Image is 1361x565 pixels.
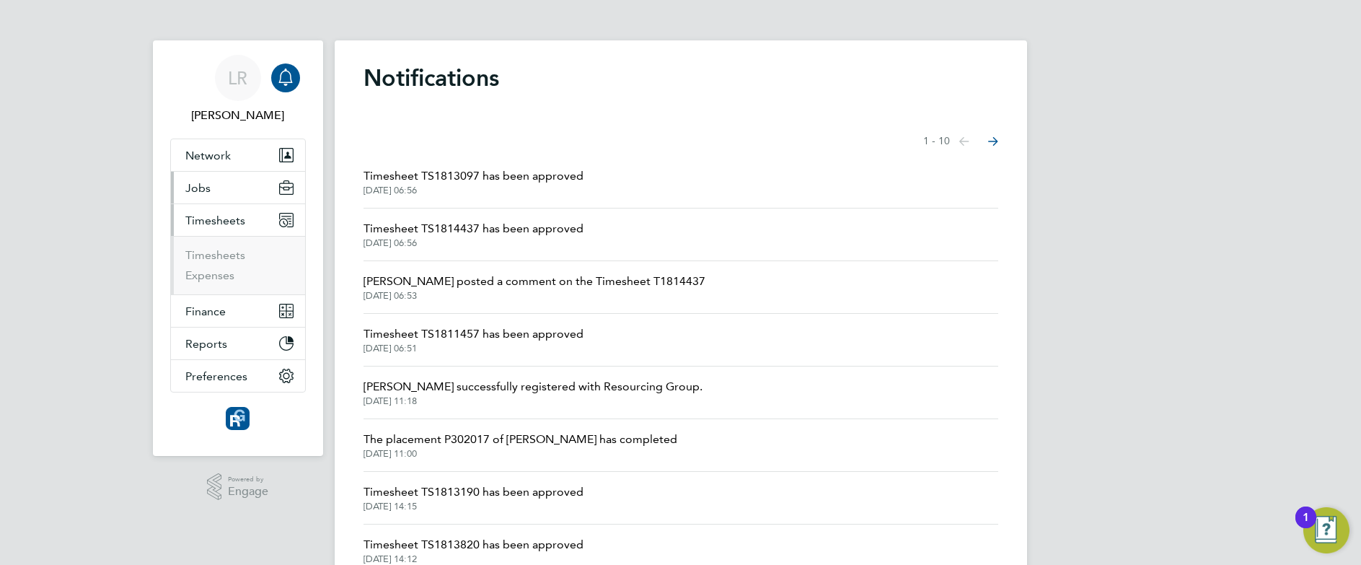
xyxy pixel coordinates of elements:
span: [DATE] 06:53 [364,290,705,302]
nav: Select page of notifications list [923,127,998,156]
span: Timesheets [185,214,245,227]
span: [DATE] 14:12 [364,553,583,565]
button: Preferences [171,360,305,392]
nav: Main navigation [153,40,323,456]
a: Go to home page [170,407,306,430]
span: [DATE] 06:56 [364,185,583,196]
span: Timesheet TS1813820 has been approved [364,536,583,553]
a: Timesheet TS1811457 has been approved[DATE] 06:51 [364,325,583,354]
span: Timesheet TS1814437 has been approved [364,220,583,237]
h1: Notifications [364,63,998,92]
button: Jobs [171,172,305,203]
a: Timesheet TS1813820 has been approved[DATE] 14:12 [364,536,583,565]
a: Expenses [185,268,234,282]
span: Engage [228,486,268,498]
a: Timesheet TS1813190 has been approved[DATE] 14:15 [364,483,583,512]
span: [DATE] 14:15 [364,501,583,512]
span: Reports [185,337,227,351]
span: [PERSON_NAME] posted a comment on the Timesheet T1814437 [364,273,705,290]
span: Timesheet TS1813190 has been approved [364,483,583,501]
span: [DATE] 11:18 [364,395,702,407]
a: Timesheet TS1813097 has been approved[DATE] 06:56 [364,167,583,196]
span: [DATE] 06:51 [364,343,583,354]
span: [DATE] 06:56 [364,237,583,249]
span: Finance [185,305,226,318]
button: Finance [171,295,305,327]
a: [PERSON_NAME] posted a comment on the Timesheet T1814437[DATE] 06:53 [364,273,705,302]
span: [DATE] 11:00 [364,448,677,460]
span: Timesheet TS1811457 has been approved [364,325,583,343]
button: Reports [171,328,305,359]
span: LR [228,69,247,87]
span: Preferences [185,369,247,383]
span: Network [185,149,231,162]
span: Powered by [228,473,268,486]
img: resourcinggroup-logo-retina.png [226,407,249,430]
span: Jobs [185,181,211,195]
span: The placement P302017 of [PERSON_NAME] has completed [364,431,677,448]
div: Timesheets [171,236,305,294]
a: LR[PERSON_NAME] [170,55,306,124]
button: Open Resource Center, 1 new notification [1303,507,1349,553]
a: Timesheet TS1814437 has been approved[DATE] 06:56 [364,220,583,249]
span: Leanne Rayner [170,107,306,124]
span: [PERSON_NAME] successfully registered with Resourcing Group. [364,378,702,395]
div: 1 [1303,517,1309,536]
span: Timesheet TS1813097 has been approved [364,167,583,185]
a: Timesheets [185,248,245,262]
a: Powered byEngage [207,473,268,501]
button: Timesheets [171,204,305,236]
span: 1 - 10 [923,134,950,149]
a: The placement P302017 of [PERSON_NAME] has completed[DATE] 11:00 [364,431,677,460]
button: Network [171,139,305,171]
a: [PERSON_NAME] successfully registered with Resourcing Group.[DATE] 11:18 [364,378,702,407]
